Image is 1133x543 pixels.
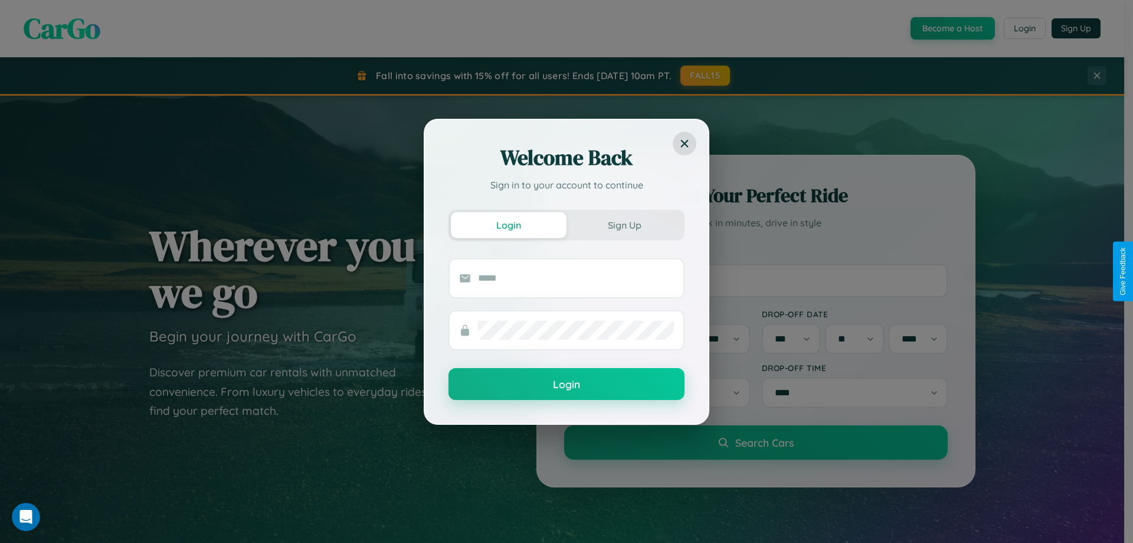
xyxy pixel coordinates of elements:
[448,144,685,172] h2: Welcome Back
[448,368,685,400] button: Login
[451,212,566,238] button: Login
[448,178,685,192] p: Sign in to your account to continue
[12,503,40,531] iframe: Intercom live chat
[566,212,682,238] button: Sign Up
[1119,248,1127,295] div: Give Feedback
